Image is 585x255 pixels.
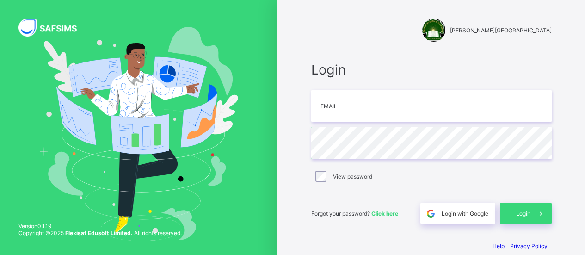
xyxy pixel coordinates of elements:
span: Login [516,210,530,217]
img: SAFSIMS Logo [18,19,88,37]
label: View password [333,173,372,180]
a: Help [493,243,505,249]
span: [PERSON_NAME][GEOGRAPHIC_DATA] [450,27,552,34]
span: Login [311,62,552,78]
span: Forgot your password? [311,210,398,217]
span: Login with Google [442,210,488,217]
span: Copyright © 2025 All rights reserved. [18,230,182,236]
span: Version 0.1.19 [18,223,182,230]
img: Hero Image [39,27,239,241]
a: Privacy Policy [510,243,548,249]
strong: Flexisaf Edusoft Limited. [65,230,133,236]
img: google.396cfc9801f0270233282035f929180a.svg [425,208,436,219]
a: Click here [371,210,398,217]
